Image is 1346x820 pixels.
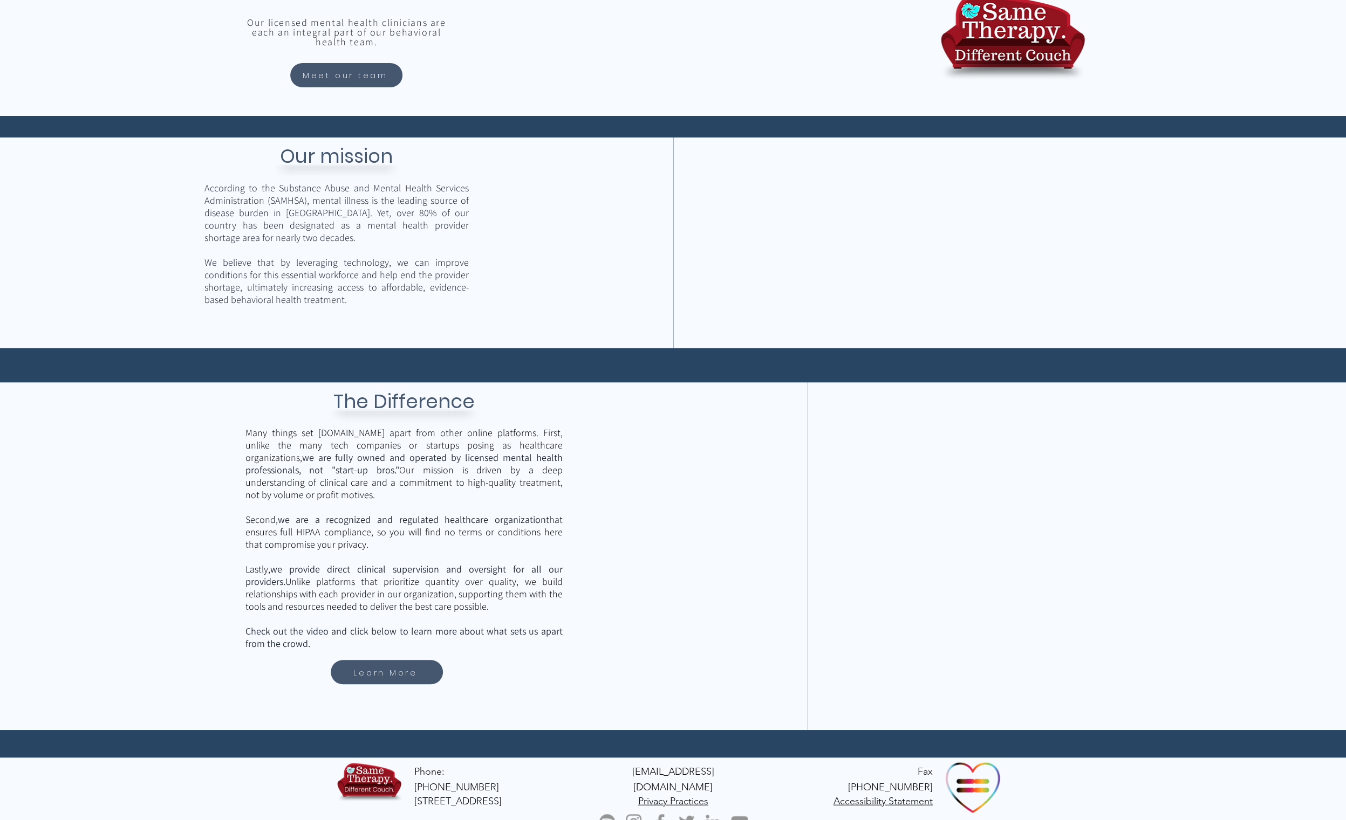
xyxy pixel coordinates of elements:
img: Ally Organization [944,757,1002,816]
img: TBH.US [335,761,404,808]
h3: The Difference [310,387,498,415]
span: Many things set [DOMAIN_NAME] apart from other online platforms. First, unlike the many tech comp... [245,426,563,550]
span: we are fully owned and operated by licensed mental health professionals, not "start-up bros." [245,451,563,476]
iframe: The Difference [808,466,1019,617]
a: Privacy Practices [638,794,708,807]
span: Learn More [353,666,418,678]
div: Video Player [879,164,1143,316]
span: Our licensed mental health clinicians are each an integral part of our behavioral health team. [247,16,446,48]
a: Accessibility Statement [833,794,933,807]
a: [EMAIL_ADDRESS][DOMAIN_NAME] [632,764,714,793]
span: We believe that by leveraging technology, we can improve conditions for this essential workforce ... [204,256,469,305]
span: Lastly, Unlike platforms that prioritize quantity over quality, we build relationships with each ... [245,562,563,612]
span: we provide direct clinical supervision and oversight for all our providers. [245,562,563,587]
div: Video Player [808,466,1019,617]
h3: Our mission [242,142,431,170]
a: Phone: [PHONE_NUMBER] [414,765,499,793]
iframe: Our Mission to end the leading source of disease burden in the US by improving workforce conditions. [879,164,1143,316]
span: According to the Substance Abuse and Mental Health Services Administration (SAMHSA), mental illne... [204,181,469,243]
a: Learn More [331,660,443,684]
span: Meet our team [303,69,388,81]
span: Check out the video and click below to learn more about what sets us apart from the crowd. [245,624,563,649]
a: Meet our team [290,63,402,87]
span: [STREET_ADDRESS] [414,795,502,807]
span: we are a recognized and regulated healthcare organization [278,513,546,525]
